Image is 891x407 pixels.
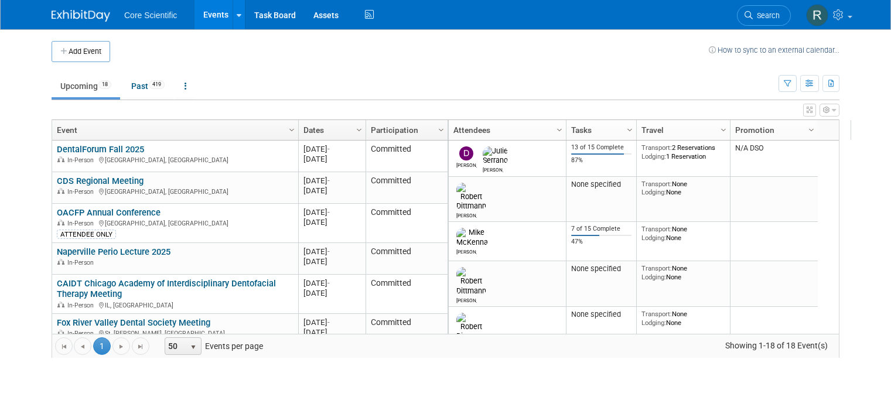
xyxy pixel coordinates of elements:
[132,337,149,355] a: Go to the last page
[57,218,293,228] div: [GEOGRAPHIC_DATA], [GEOGRAPHIC_DATA]
[456,313,486,341] img: Robert Dittmann
[459,146,473,160] img: Dan Boro
[641,180,672,188] span: Transport:
[327,279,330,288] span: -
[112,337,130,355] a: Go to the next page
[286,120,299,138] a: Column Settings
[624,120,637,138] a: Column Settings
[93,337,111,355] span: 1
[67,259,97,266] span: In-Person
[709,46,839,54] a: How to sync to an external calendar...
[303,176,360,186] div: [DATE]
[57,186,293,196] div: [GEOGRAPHIC_DATA], [GEOGRAPHIC_DATA]
[57,247,170,257] a: Naperville Perio Lecture 2025
[366,275,448,314] td: Committed
[641,319,666,327] span: Lodging:
[303,154,360,164] div: [DATE]
[806,4,828,26] img: Rachel Wolff
[571,310,632,319] div: None specified
[483,165,503,173] div: Julie Serrano
[57,300,293,310] div: IL, [GEOGRAPHIC_DATA]
[483,146,508,165] img: Julie Serrano
[735,120,810,140] a: Promotion
[57,317,210,328] a: Fox River Valley Dental Society Meeting
[366,172,448,204] td: Committed
[150,337,275,355] span: Events per page
[456,247,477,255] div: Mike McKenna
[67,156,97,164] span: In-Person
[189,343,198,352] span: select
[57,144,144,155] a: DentalForum Fall 2025
[57,302,64,307] img: In-Person Event
[453,120,558,140] a: Attendees
[303,327,360,337] div: [DATE]
[303,288,360,298] div: [DATE]
[571,225,632,233] div: 7 of 15 Complete
[303,256,360,266] div: [DATE]
[57,328,293,338] div: St. [PERSON_NAME], [GEOGRAPHIC_DATA]
[327,318,330,327] span: -
[366,204,448,243] td: Committed
[303,120,358,140] a: Dates
[57,330,64,336] img: In-Person Event
[805,120,818,138] a: Column Settings
[57,188,64,194] img: In-Person Event
[52,10,110,22] img: ExhibitDay
[52,41,110,62] button: Add Event
[371,120,440,140] a: Participation
[456,228,488,247] img: Mike McKenna
[327,208,330,217] span: -
[571,180,632,189] div: None specified
[52,75,120,97] a: Upcoming18
[327,247,330,256] span: -
[98,80,111,89] span: 18
[571,238,632,246] div: 47%
[625,125,634,135] span: Column Settings
[303,247,360,256] div: [DATE]
[554,120,566,138] a: Column Settings
[641,264,726,281] div: None None
[436,125,446,135] span: Column Settings
[57,155,293,165] div: [GEOGRAPHIC_DATA], [GEOGRAPHIC_DATA]
[57,176,144,186] a: CDS Regional Meeting
[78,342,87,351] span: Go to the previous page
[55,337,73,355] a: Go to the first page
[57,230,116,239] div: ATTENDEE ONLY
[57,259,64,265] img: In-Person Event
[117,342,126,351] span: Go to the next page
[287,125,296,135] span: Column Settings
[122,75,173,97] a: Past419
[57,156,64,162] img: In-Person Event
[715,337,839,354] span: Showing 1-18 of 18 Event(s)
[571,120,629,140] a: Tasks
[57,278,276,300] a: CAIDT Chicago Academy of Interdisciplinary Dentofacial Therapy Meeting
[641,225,672,233] span: Transport:
[730,141,818,177] td: N/A DSO
[641,152,666,160] span: Lodging:
[149,80,165,89] span: 419
[59,342,69,351] span: Go to the first page
[57,220,64,225] img: In-Person Event
[67,330,97,337] span: In-Person
[456,160,477,168] div: Dan Boro
[719,125,728,135] span: Column Settings
[753,11,780,20] span: Search
[366,243,448,275] td: Committed
[737,5,791,26] a: Search
[641,120,722,140] a: Travel
[136,342,145,351] span: Go to the last page
[456,211,477,218] div: Robert Dittmann
[354,125,364,135] span: Column Settings
[641,225,726,242] div: None None
[67,302,97,309] span: In-Person
[74,337,91,355] a: Go to the previous page
[57,120,291,140] a: Event
[456,296,477,303] div: Robert Dittmann
[67,188,97,196] span: In-Person
[57,207,161,218] a: OACFP Annual Conference
[641,180,726,197] div: None None
[303,186,360,196] div: [DATE]
[366,314,448,346] td: Committed
[165,338,185,354] span: 50
[641,310,672,318] span: Transport:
